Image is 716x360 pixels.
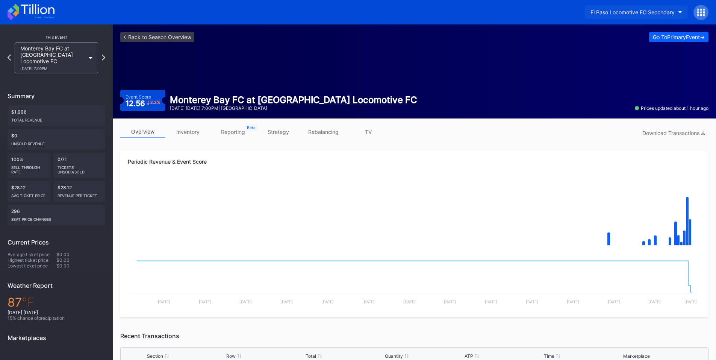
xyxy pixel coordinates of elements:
[8,129,105,150] div: $0
[126,100,160,107] div: 12.56
[20,66,85,71] div: [DATE] 7:00PM
[8,238,105,246] div: Current Prices
[120,32,194,42] a: <-Back to Season Overview
[199,299,211,304] text: [DATE]
[403,299,416,304] text: [DATE]
[56,252,105,257] div: $0.00
[120,126,165,138] a: overview
[301,126,346,138] a: rebalancing
[8,310,105,315] div: [DATE] [DATE]
[8,263,56,269] div: Lowest ticket price
[8,181,51,202] div: $28.12
[256,126,301,138] a: strategy
[306,353,316,359] div: Total
[11,115,101,122] div: Total Revenue
[165,126,210,138] a: inventory
[150,100,160,105] div: 2.2 %
[11,162,47,174] div: Sell Through Rate
[8,252,56,257] div: Average ticket price
[8,205,105,225] div: 296
[684,299,697,304] text: [DATE]
[465,353,473,359] div: ATP
[120,332,708,340] div: Recent Transactions
[11,138,101,146] div: Unsold Revenue
[56,263,105,269] div: $0.00
[648,299,661,304] text: [DATE]
[585,5,688,19] button: El Paso Locomotive FC Secondary
[544,353,554,359] div: Time
[126,94,151,100] div: Event Score
[170,94,417,105] div: Monterey Bay FC at [GEOGRAPHIC_DATA] Locomotive FC
[639,128,708,138] button: Download Transactions
[653,34,705,40] div: Go To Primary Event ->
[54,153,106,178] div: 0/71
[8,35,105,39] div: This Event
[8,315,105,321] div: 15 % chance of precipitation
[8,257,56,263] div: Highest ticket price
[623,353,650,359] div: Marketplace
[485,299,497,304] text: [DATE]
[8,92,105,100] div: Summary
[526,299,538,304] text: [DATE]
[128,253,701,310] svg: Chart title
[567,299,579,304] text: [DATE]
[346,126,391,138] a: TV
[321,299,334,304] text: [DATE]
[58,190,102,198] div: Revenue per ticket
[444,299,456,304] text: [DATE]
[8,282,105,289] div: Weather Report
[58,162,102,174] div: Tickets Unsold/Sold
[226,353,236,359] div: Row
[170,105,417,111] div: [DATE] [DATE] 7:00PM | [GEOGRAPHIC_DATA]
[20,45,85,71] div: Monterey Bay FC at [GEOGRAPHIC_DATA] Locomotive FC
[642,130,705,136] div: Download Transactions
[385,353,403,359] div: Quantity
[8,295,105,310] div: 87
[8,334,105,342] div: Marketplaces
[608,299,620,304] text: [DATE]
[54,181,106,202] div: $28.12
[8,105,105,126] div: $1,996
[128,178,701,253] svg: Chart title
[22,295,34,310] span: ℉
[128,158,701,165] div: Periodic Revenue & Event Score
[11,190,47,198] div: Avg ticket price
[635,105,708,111] div: Prices updated about 1 hour ago
[649,32,708,42] button: Go ToPrimaryEvent->
[210,126,256,138] a: reporting
[362,299,375,304] text: [DATE]
[158,299,170,304] text: [DATE]
[239,299,252,304] text: [DATE]
[11,214,101,222] div: seat price changes
[8,153,51,178] div: 100%
[280,299,293,304] text: [DATE]
[590,9,675,15] div: El Paso Locomotive FC Secondary
[56,257,105,263] div: $0.00
[147,353,163,359] div: Section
